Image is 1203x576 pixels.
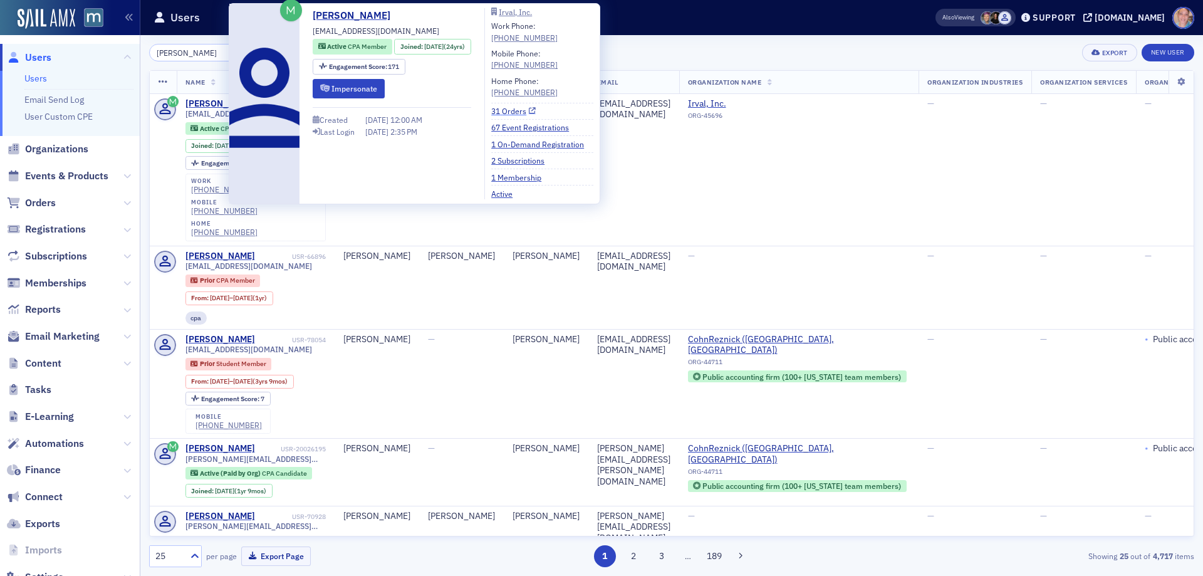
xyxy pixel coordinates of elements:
[365,127,390,137] span: [DATE]
[702,483,901,490] div: Public accounting firm (100+ [US_STATE] team members)
[998,11,1011,24] span: Justin Chase
[25,437,84,451] span: Automations
[221,124,259,133] span: CPA Member
[190,124,259,132] a: Active CPA Member
[927,78,1023,86] span: Organization Industries
[1040,510,1047,521] span: —
[424,42,444,51] span: [DATE]
[7,303,61,317] a: Reports
[927,333,934,345] span: —
[7,249,87,263] a: Subscriptions
[688,468,910,480] div: ORG-44711
[25,51,51,65] span: Users
[201,160,272,167] div: 171
[191,142,215,150] span: Joined :
[651,545,673,567] button: 3
[491,59,558,70] div: [PHONE_NUMBER]
[1145,98,1152,109] span: —
[185,511,255,522] a: [PERSON_NAME]
[1172,7,1194,29] span: Profile
[1040,250,1047,261] span: —
[688,510,695,521] span: —
[597,251,670,273] div: [EMAIL_ADDRESS][DOMAIN_NAME]
[1040,333,1047,345] span: —
[981,11,994,24] span: Meghan Will
[190,469,306,478] a: Active (Paid by Org) CPA Candidate
[688,370,907,382] div: Public accounting firm (100+ Maryland team members)
[185,156,278,170] div: Engagement Score: 171
[210,294,267,302] div: – (1yr)
[191,487,215,495] span: Joined :
[343,251,410,262] div: [PERSON_NAME]
[200,276,216,285] span: Prior
[185,98,255,110] div: [PERSON_NAME]
[25,490,63,504] span: Connect
[343,511,410,522] div: [PERSON_NAME]
[927,98,934,109] span: —
[149,44,269,61] input: Search…
[491,105,536,117] a: 31 Orders
[688,443,910,465] span: CohnReznick (Bethesda, MD)
[491,8,593,16] a: Irval, Inc.
[688,334,910,356] a: CohnReznick ([GEOGRAPHIC_DATA], [GEOGRAPHIC_DATA])
[185,392,271,406] div: Engagement Score: 7
[210,377,229,385] span: [DATE]
[185,484,273,498] div: Joined: 2023-12-01 00:00:00
[195,421,262,430] div: [PHONE_NUMBER]
[1095,12,1165,23] div: [DOMAIN_NAME]
[365,115,390,125] span: [DATE]
[688,112,802,124] div: ORG-45696
[185,467,313,479] div: Active (Paid by Org): Active (Paid by Org): CPA Candidate
[7,142,88,156] a: Organizations
[195,413,262,421] div: mobile
[191,185,258,194] div: [PHONE_NUMBER]
[491,86,558,98] a: [PHONE_NUMBER]
[210,377,288,385] div: – (3yrs 9mos)
[597,443,670,487] div: [PERSON_NAME][EMAIL_ADDRESS][PERSON_NAME][DOMAIN_NAME]
[185,443,255,454] a: [PERSON_NAME]
[25,357,61,370] span: Content
[320,128,355,135] div: Last Login
[318,42,387,52] a: Active CPA Member
[185,78,206,86] span: Name
[7,51,51,65] a: Users
[513,511,580,522] div: [PERSON_NAME]
[1145,510,1152,521] span: —
[185,261,312,271] span: [EMAIL_ADDRESS][DOMAIN_NAME]
[185,312,207,324] div: cpa
[7,490,63,504] a: Connect
[25,330,100,343] span: Email Marketing
[491,75,558,98] div: Home Phone:
[1082,44,1137,61] button: Export
[191,228,258,237] div: [PHONE_NUMBER]
[200,359,216,368] span: Prior
[191,199,258,206] div: mobile
[185,251,255,262] div: [PERSON_NAME]
[215,486,234,495] span: [DATE]
[491,20,558,43] div: Work Phone:
[688,334,910,356] span: CohnReznick (Bethesda, MD)
[25,543,62,557] span: Imports
[927,250,934,261] span: —
[201,159,261,167] span: Engagement Score :
[927,510,934,521] span: —
[942,13,974,22] span: Viewing
[313,79,385,98] button: Impersonate
[233,293,253,302] span: [DATE]
[210,293,229,302] span: [DATE]
[7,330,100,343] a: Email Marketing
[320,117,348,123] div: Created
[185,109,312,118] span: [EMAIL_ADDRESS][DOMAIN_NAME]
[201,395,264,402] div: 7
[25,142,88,156] span: Organizations
[313,39,392,55] div: Active: Active: CPA Member
[688,443,910,465] a: CohnReznick ([GEOGRAPHIC_DATA], [GEOGRAPHIC_DATA])
[491,188,522,199] a: Active
[704,545,726,567] button: 189
[191,377,210,385] span: From :
[424,42,465,52] div: (24yrs)
[513,251,580,262] div: [PERSON_NAME]
[7,383,51,397] a: Tasks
